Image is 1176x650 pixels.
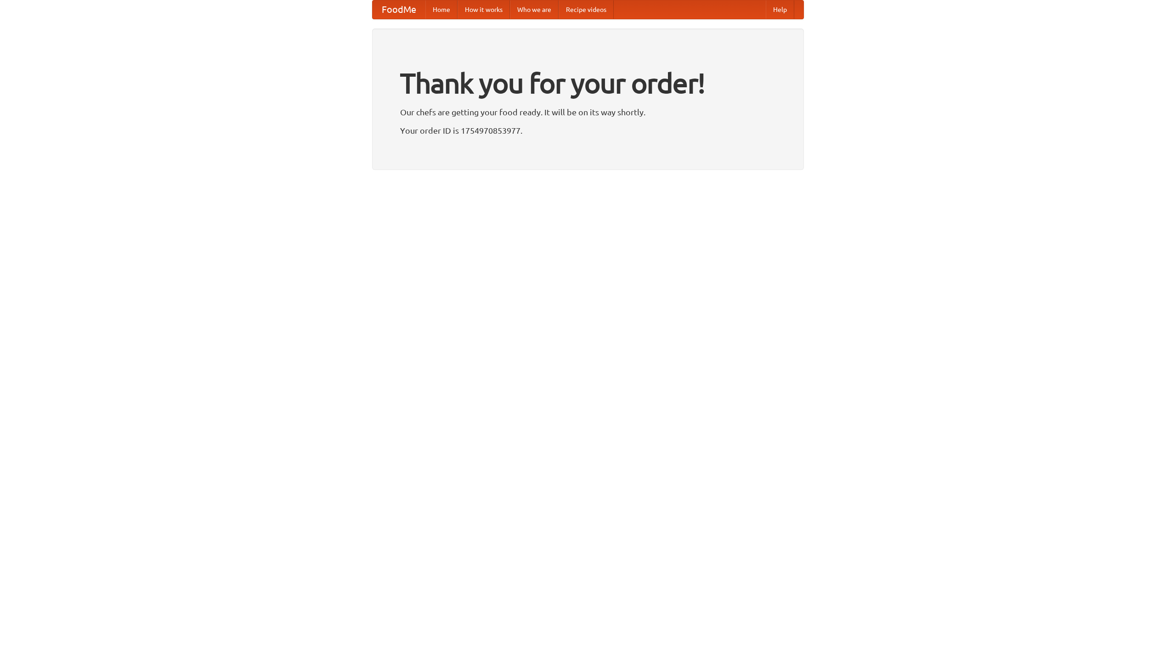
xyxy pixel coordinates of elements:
p: Your order ID is 1754970853977. [400,124,776,137]
a: FoodMe [373,0,425,19]
a: Who we are [510,0,559,19]
a: Home [425,0,458,19]
h1: Thank you for your order! [400,61,776,105]
a: Recipe videos [559,0,614,19]
p: Our chefs are getting your food ready. It will be on its way shortly. [400,105,776,119]
a: How it works [458,0,510,19]
a: Help [766,0,794,19]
